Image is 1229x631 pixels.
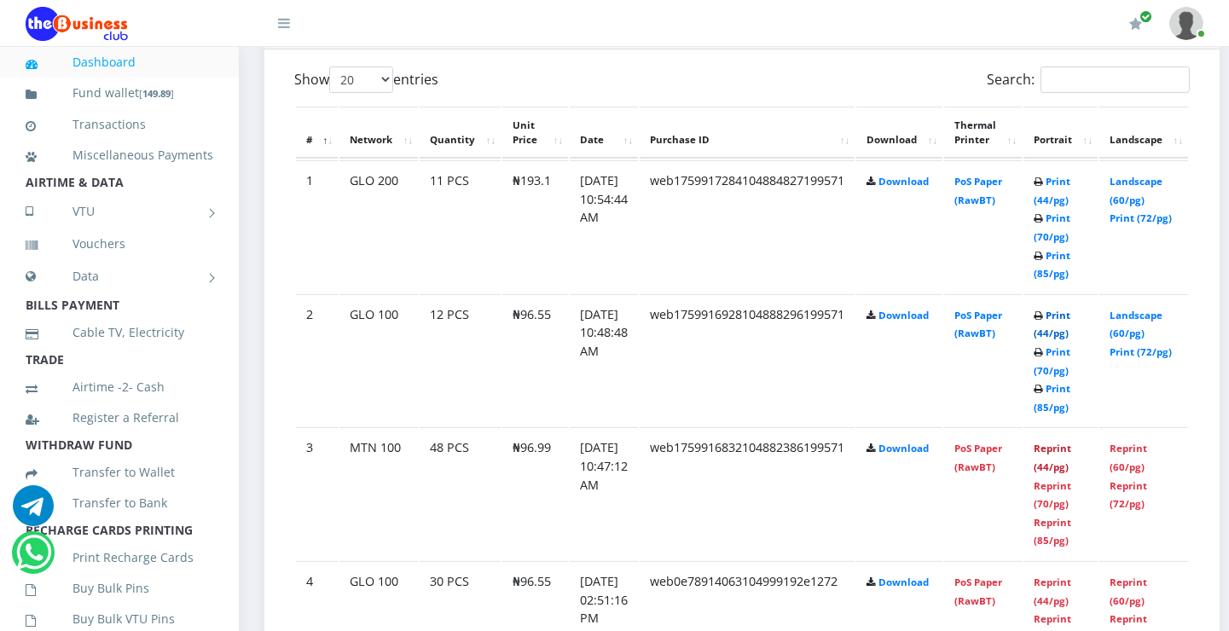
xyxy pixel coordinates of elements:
[26,190,213,233] a: VTU
[296,427,338,559] td: 3
[944,107,1022,159] th: Thermal Printer: activate to sort column ascending
[139,87,174,100] small: [ ]
[1034,345,1070,377] a: Print (70/pg)
[878,576,929,588] a: Download
[26,224,213,263] a: Vouchers
[570,294,638,426] td: [DATE] 10:48:48 AM
[640,160,855,292] td: web1759917284104884827199571
[502,107,568,159] th: Unit Price: activate to sort column ascending
[26,453,213,492] a: Transfer to Wallet
[1034,211,1070,243] a: Print (70/pg)
[878,442,929,454] a: Download
[296,160,338,292] td: 1
[1129,17,1142,31] i: Renew/Upgrade Subscription
[16,545,51,573] a: Chat for support
[420,107,501,159] th: Quantity: activate to sort column ascending
[570,107,638,159] th: Date: activate to sort column ascending
[1110,345,1172,358] a: Print (72/pg)
[987,67,1190,93] label: Search:
[26,43,213,82] a: Dashboard
[1034,442,1071,473] a: Reprint (44/pg)
[26,7,128,41] img: Logo
[296,294,338,426] td: 2
[570,427,638,559] td: [DATE] 10:47:12 AM
[26,538,213,577] a: Print Recharge Cards
[1110,576,1147,607] a: Reprint (60/pg)
[1041,67,1190,93] input: Search:
[26,569,213,608] a: Buy Bulk Pins
[294,67,438,93] label: Show entries
[13,498,54,526] a: Chat for support
[339,107,418,159] th: Network: activate to sort column ascending
[296,107,338,159] th: #: activate to sort column descending
[502,427,568,559] td: ₦96.99
[1110,175,1162,206] a: Landscape (60/pg)
[878,309,929,321] a: Download
[1110,479,1147,511] a: Reprint (72/pg)
[1023,107,1098,159] th: Portrait: activate to sort column ascending
[420,294,501,426] td: 12 PCS
[420,427,501,559] td: 48 PCS
[1110,309,1162,340] a: Landscape (60/pg)
[1034,175,1070,206] a: Print (44/pg)
[640,294,855,426] td: web1759916928104888296199571
[329,67,393,93] select: Showentries
[502,160,568,292] td: ₦193.1
[420,160,501,292] td: 11 PCS
[26,105,213,144] a: Transactions
[570,160,638,292] td: [DATE] 10:54:44 AM
[26,398,213,437] a: Register a Referral
[640,107,855,159] th: Purchase ID: activate to sort column ascending
[339,160,418,292] td: GLO 200
[954,442,1002,473] a: PoS Paper (RawBT)
[142,87,171,100] b: 149.89
[954,175,1002,206] a: PoS Paper (RawBT)
[1034,309,1070,340] a: Print (44/pg)
[1099,107,1188,159] th: Landscape: activate to sort column ascending
[26,313,213,352] a: Cable TV, Electricity
[1034,576,1071,607] a: Reprint (44/pg)
[339,294,418,426] td: GLO 100
[954,576,1002,607] a: PoS Paper (RawBT)
[1139,10,1152,23] span: Renew/Upgrade Subscription
[26,73,213,113] a: Fund wallet[149.89]
[26,136,213,175] a: Miscellaneous Payments
[640,427,855,559] td: web1759916832104882386199571
[1034,479,1071,511] a: Reprint (70/pg)
[26,483,213,523] a: Transfer to Bank
[1169,7,1203,40] img: User
[1110,211,1172,224] a: Print (72/pg)
[502,294,568,426] td: ₦96.55
[878,175,929,188] a: Download
[339,427,418,559] td: MTN 100
[954,309,1002,340] a: PoS Paper (RawBT)
[1034,382,1070,414] a: Print (85/pg)
[26,255,213,298] a: Data
[1034,249,1070,281] a: Print (85/pg)
[26,368,213,407] a: Airtime -2- Cash
[856,107,942,159] th: Download: activate to sort column ascending
[1034,516,1071,547] a: Reprint (85/pg)
[1110,442,1147,473] a: Reprint (60/pg)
